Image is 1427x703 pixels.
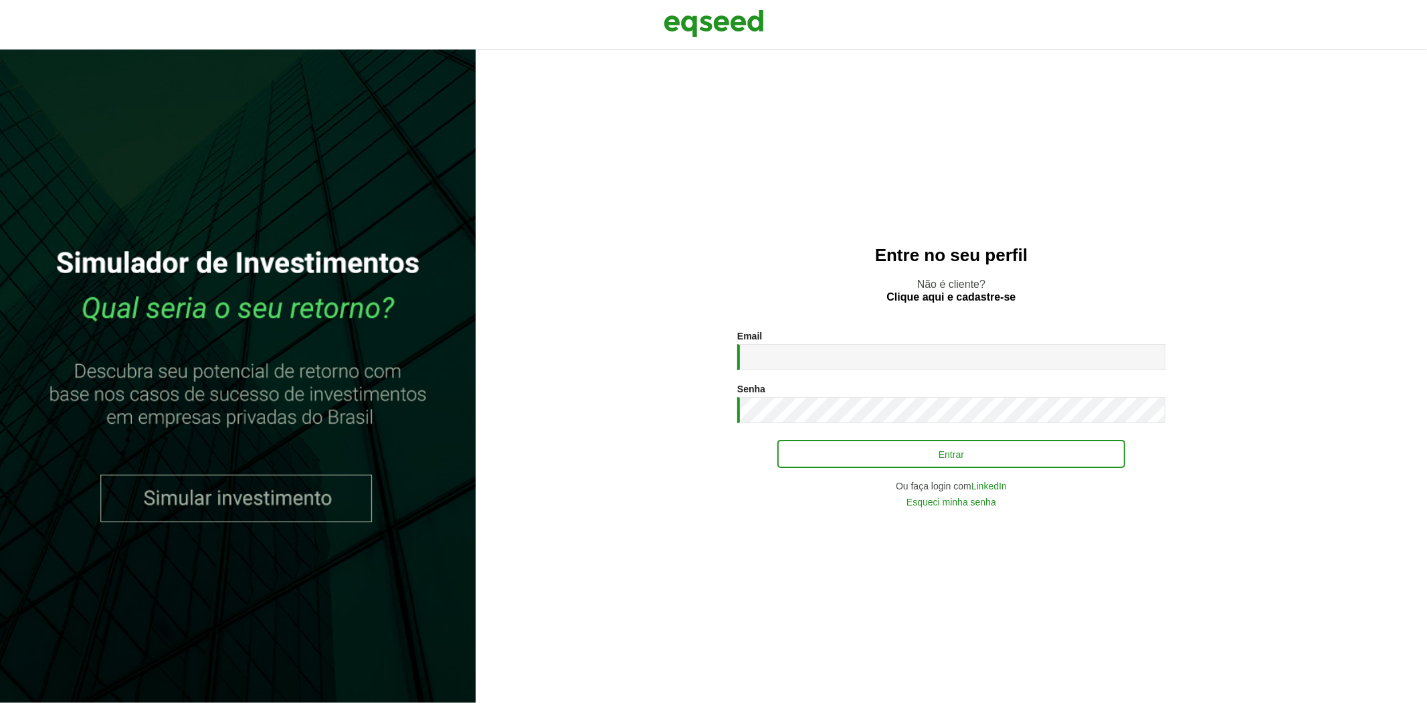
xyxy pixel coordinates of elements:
img: EqSeed Logo [664,7,764,40]
a: Clique aqui e cadastre-se [887,292,1016,303]
label: Senha [737,384,765,394]
button: Entrar [777,440,1125,468]
a: Esqueci minha senha [907,497,996,507]
label: Email [737,331,762,341]
p: Não é cliente? [502,278,1400,303]
h2: Entre no seu perfil [502,246,1400,265]
div: Ou faça login com [737,481,1165,491]
a: LinkedIn [971,481,1007,491]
